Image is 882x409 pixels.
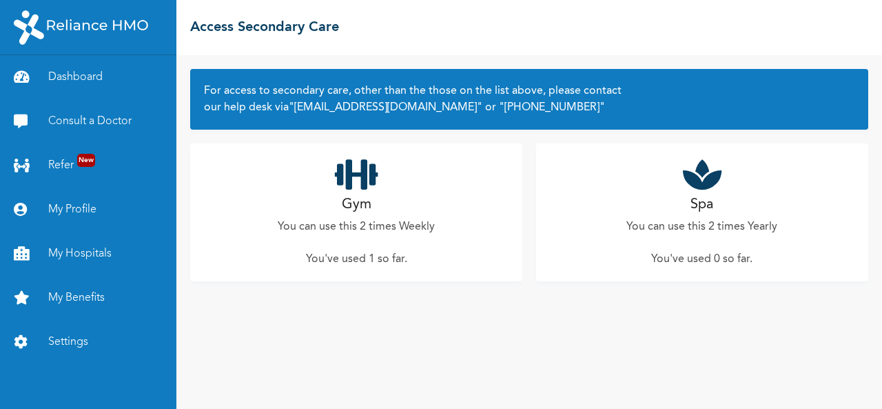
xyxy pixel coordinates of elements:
h2: Access Secondary Care [190,17,339,38]
p: You can use this 2 times Yearly [626,219,777,235]
p: You can use this 2 times Weekly [278,219,435,235]
img: RelianceHMO's Logo [14,10,148,45]
h2: Spa [690,194,713,215]
h2: For access to secondary care, other than the those on the list above, please contact our help des... [204,83,854,116]
a: "[EMAIL_ADDRESS][DOMAIN_NAME]" [289,102,482,113]
p: You've used 1 so far . [306,251,407,268]
span: New [77,154,95,167]
p: You've used 0 so far . [651,251,752,268]
h2: Gym [342,194,371,215]
a: "[PHONE_NUMBER]" [496,102,605,113]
